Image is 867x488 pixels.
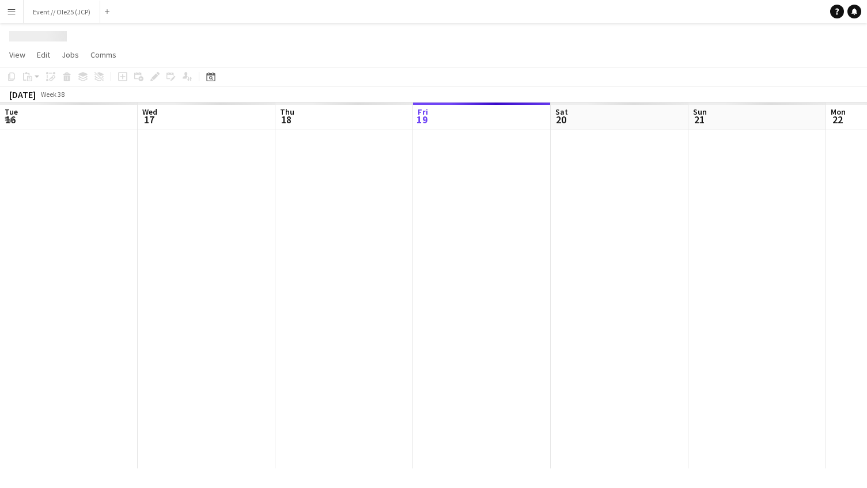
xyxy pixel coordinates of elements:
span: View [9,50,25,60]
span: 22 [829,113,846,126]
span: 19 [416,113,428,126]
button: Event // Ole25 (JCP) [24,1,100,23]
span: Week 38 [38,90,67,99]
span: 20 [554,113,568,126]
span: Sat [555,107,568,117]
span: Jobs [62,50,79,60]
a: View [5,47,30,62]
a: Edit [32,47,55,62]
span: Wed [142,107,157,117]
span: 17 [141,113,157,126]
span: Sun [693,107,707,117]
div: [DATE] [9,89,36,100]
span: Edit [37,50,50,60]
a: Comms [86,47,121,62]
span: Thu [280,107,294,117]
span: Comms [90,50,116,60]
span: 16 [3,113,18,126]
span: 18 [278,113,294,126]
span: Mon [831,107,846,117]
span: Fri [418,107,428,117]
span: 21 [691,113,707,126]
span: Tue [5,107,18,117]
a: Jobs [57,47,84,62]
